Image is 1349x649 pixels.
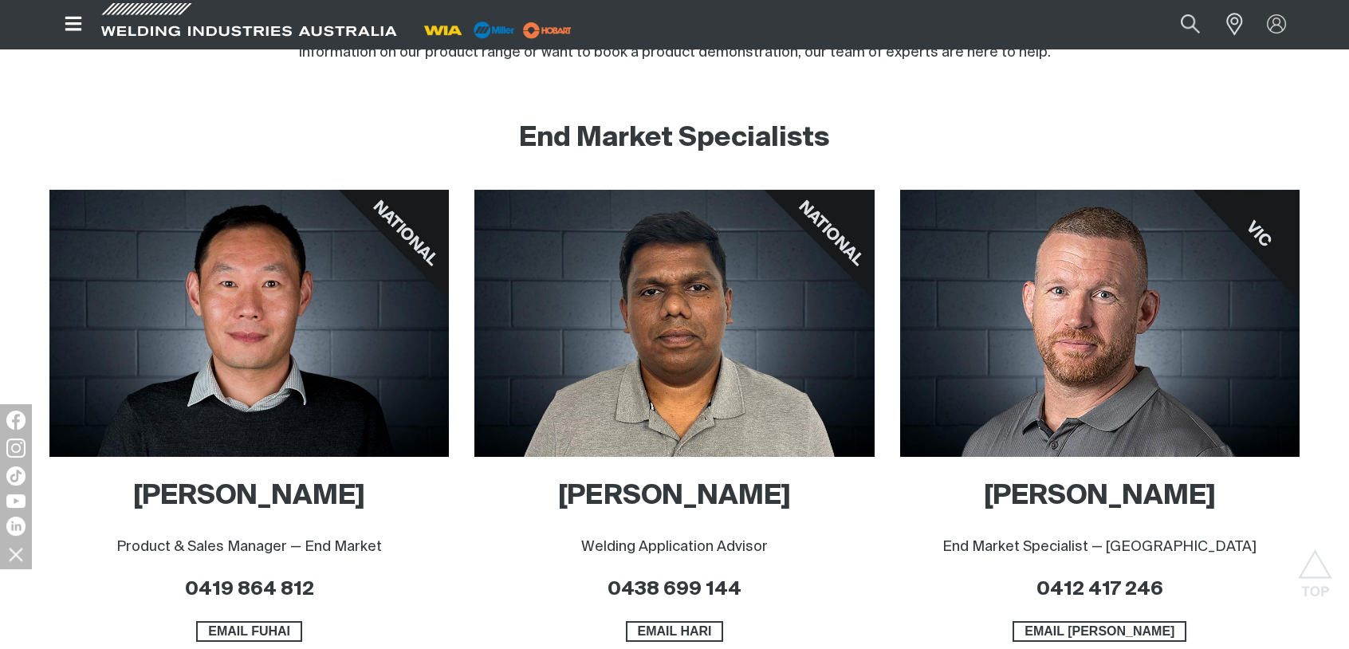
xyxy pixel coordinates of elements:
img: Fuhai Liu [49,190,449,456]
img: Eric Branigan [900,190,1300,456]
span: EMAIL HARI [627,621,722,642]
span: Welding Application Advisor [581,540,767,554]
a: miller [518,24,576,36]
a: EMAIL ERIC [1013,621,1186,642]
img: Instagram [6,439,26,458]
input: Product name or item number... [1143,6,1217,42]
img: YouTube [6,494,26,508]
a: EMAIL HARI [626,621,724,642]
span: EMAIL [PERSON_NAME] [1014,621,1185,642]
img: Hari Ramaswamy [474,190,874,456]
span: End Market Specialist — [GEOGRAPHIC_DATA] [942,540,1257,554]
img: LinkedIn [6,517,26,536]
a: 0419 864 812 [185,580,314,599]
img: Facebook [6,411,26,430]
a: 0412 417 246 [1036,580,1163,599]
img: TikTok [6,466,26,486]
span: Product & Sales Manager — End Market [116,540,382,554]
h2: [PERSON_NAME] [474,479,874,514]
img: hide socials [2,541,29,568]
h2: [PERSON_NAME] [49,479,449,514]
a: 0438 699 144 [608,580,741,599]
img: miller [518,18,576,42]
button: Search products [1163,6,1217,42]
button: Scroll to top [1297,549,1333,585]
a: EMAIL FUHAI [196,621,301,642]
h2: [PERSON_NAME] [900,479,1300,514]
span: EMAIL FUHAI [198,621,300,642]
h2: End Market Specialists [519,121,830,156]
